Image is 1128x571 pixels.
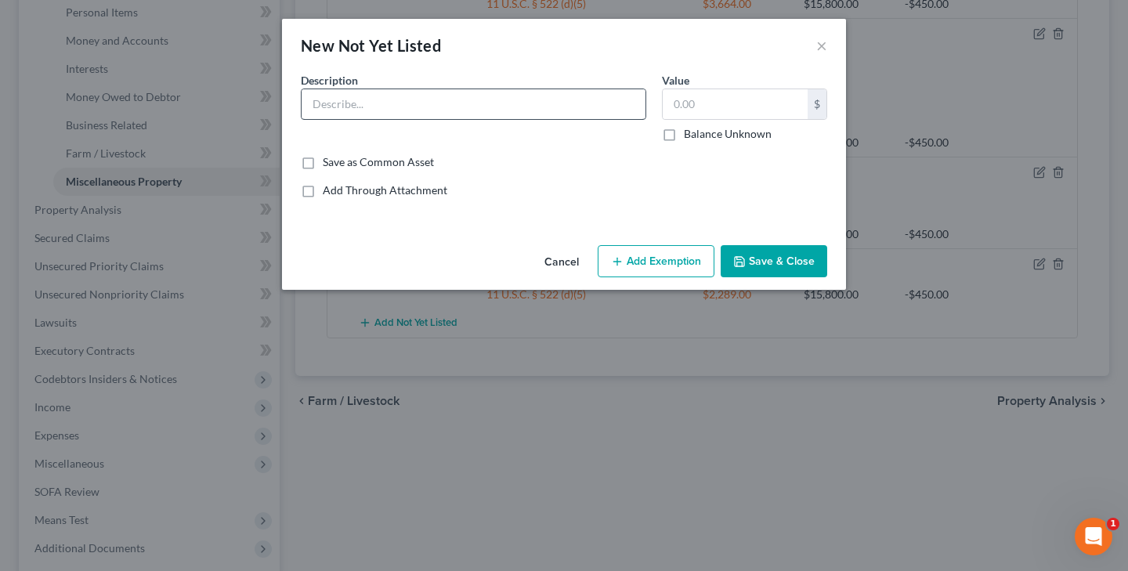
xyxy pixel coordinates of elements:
[662,72,689,89] label: Value
[532,247,591,278] button: Cancel
[323,154,434,170] label: Save as Common Asset
[808,89,826,119] div: $
[323,183,447,198] label: Add Through Attachment
[663,89,808,119] input: 0.00
[1107,518,1119,530] span: 1
[301,74,358,87] span: Description
[301,34,441,56] div: New Not Yet Listed
[816,36,827,55] button: ×
[721,245,827,278] button: Save & Close
[684,126,772,142] label: Balance Unknown
[598,245,714,278] button: Add Exemption
[302,89,645,119] input: Describe...
[1075,518,1112,555] iframe: Intercom live chat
